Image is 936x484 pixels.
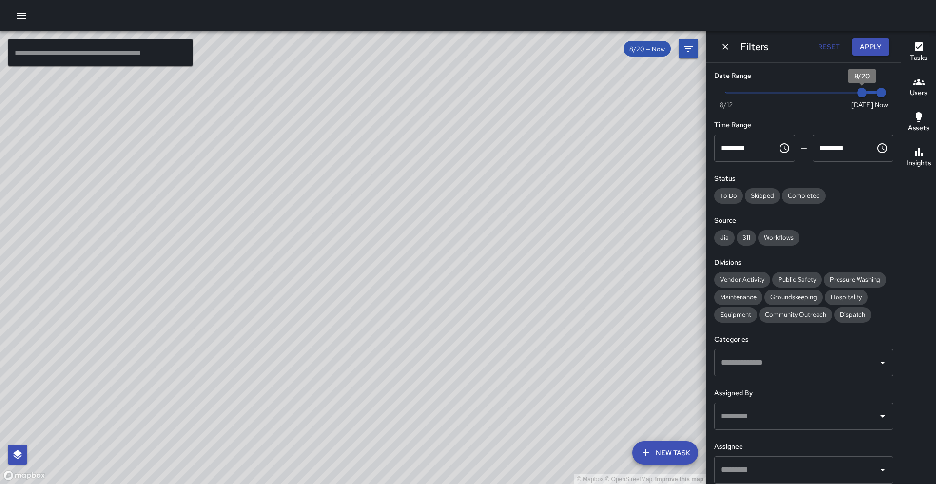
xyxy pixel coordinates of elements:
button: Filters [679,39,698,58]
h6: Filters [741,39,768,55]
div: Workflows [758,230,799,246]
h6: Source [714,215,893,226]
div: Skipped [745,188,780,204]
div: Maintenance [714,290,762,305]
h6: Tasks [910,53,928,63]
span: Dispatch [834,310,871,319]
button: Insights [901,140,936,175]
h6: Assets [908,123,930,134]
span: Now [875,100,888,110]
div: Groundskeeping [764,290,823,305]
span: Groundskeeping [764,293,823,301]
span: Vendor Activity [714,275,770,284]
h6: Date Range [714,71,893,81]
span: 311 [737,233,756,242]
div: Vendor Activity [714,272,770,288]
div: Public Safety [772,272,822,288]
button: Users [901,70,936,105]
button: Assets [901,105,936,140]
span: 8/12 [720,100,733,110]
button: Open [876,356,890,369]
h6: Insights [906,158,931,169]
div: Completed [782,188,826,204]
span: Pressure Washing [824,275,886,284]
span: 8/20 — Now [624,45,671,53]
h6: Assignee [714,442,893,452]
button: Open [876,409,890,423]
h6: Users [910,88,928,98]
span: To Do [714,192,743,200]
button: Apply [852,38,889,56]
button: New Task [632,441,698,465]
button: Tasks [901,35,936,70]
button: Choose time, selected time is 12:00 AM [775,138,794,158]
span: Workflows [758,233,799,242]
span: Community Outreach [759,310,832,319]
div: Dispatch [834,307,871,323]
span: Maintenance [714,293,762,301]
button: Choose time, selected time is 11:59 PM [873,138,892,158]
span: Equipment [714,310,757,319]
div: Pressure Washing [824,272,886,288]
div: Equipment [714,307,757,323]
span: [DATE] [851,100,873,110]
span: Skipped [745,192,780,200]
span: Public Safety [772,275,822,284]
h6: Assigned By [714,388,893,399]
h6: Categories [714,334,893,345]
h6: Divisions [714,257,893,268]
div: Community Outreach [759,307,832,323]
div: Hospitality [825,290,868,305]
button: Open [876,463,890,477]
h6: Time Range [714,120,893,131]
span: Hospitality [825,293,868,301]
span: Completed [782,192,826,200]
span: Jia [714,233,735,242]
div: 311 [737,230,756,246]
h6: Status [714,174,893,184]
span: 8/20 [854,72,870,80]
div: Jia [714,230,735,246]
button: Reset [813,38,844,56]
div: To Do [714,188,743,204]
button: Dismiss [718,39,733,54]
